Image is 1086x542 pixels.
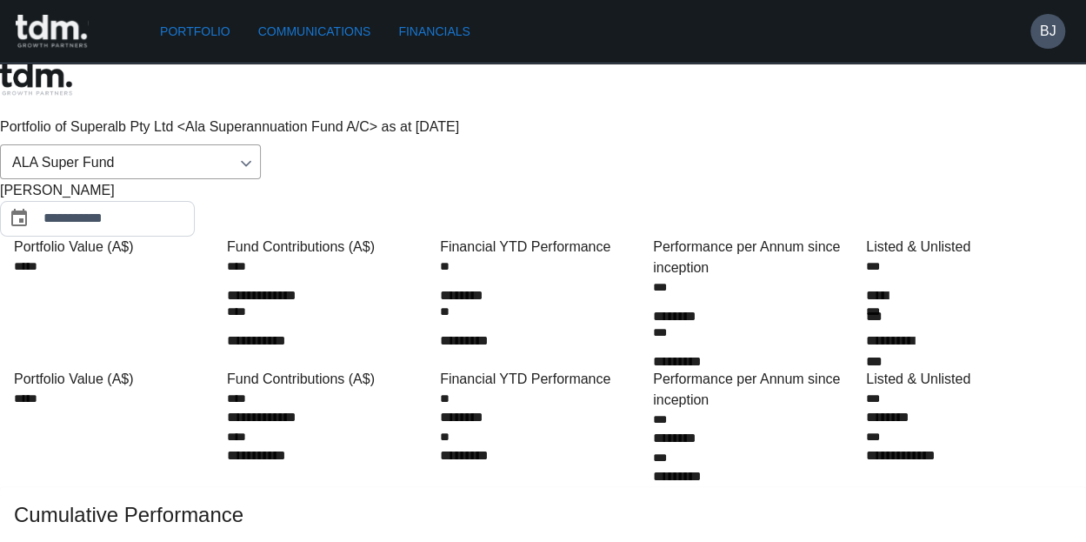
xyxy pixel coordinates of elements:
a: Communications [251,16,378,48]
h6: BJ [1040,21,1056,42]
div: Portfolio Value (A$) [14,237,220,258]
div: Listed & Unlisted [866,237,1072,258]
div: Performance per Annum since inception [653,237,859,278]
span: Cumulative Performance [14,501,1072,529]
a: Portfolio [153,16,237,48]
div: Listed & Unlisted [866,369,1072,390]
div: Financial YTD Performance [440,237,646,258]
div: Portfolio Value (A$) [14,369,220,390]
div: Fund Contributions (A$) [227,369,433,390]
button: BJ [1030,14,1065,49]
a: Financials [391,16,476,48]
button: Choose date, selected date is Aug 31, 2025 [2,201,37,236]
div: Fund Contributions (A$) [227,237,433,258]
div: Performance per Annum since inception [653,369,859,411]
div: Financial YTD Performance [440,369,646,390]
